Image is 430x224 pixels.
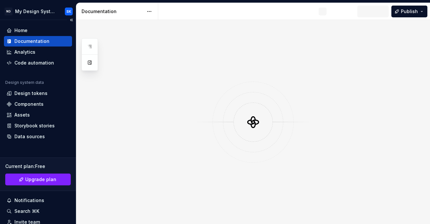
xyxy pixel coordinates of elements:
[14,101,44,107] div: Components
[5,8,12,15] div: ND
[4,25,72,36] a: Home
[4,99,72,109] a: Components
[14,49,35,55] div: Analytics
[4,58,72,68] a: Code automation
[4,195,72,206] button: Notifications
[4,47,72,57] a: Analytics
[66,9,71,14] div: SK
[4,88,72,99] a: Design tokens
[4,131,72,142] a: Data sources
[4,110,72,120] a: Assets
[14,38,49,45] div: Documentation
[4,121,72,131] a: Storybook stories
[401,8,418,15] span: Publish
[14,112,30,118] div: Assets
[5,80,44,85] div: Design system data
[14,197,44,204] div: Notifications
[14,27,28,34] div: Home
[4,206,72,216] button: Search ⌘K
[14,208,39,215] div: Search ⌘K
[391,6,427,17] button: Publish
[25,176,56,183] span: Upgrade plan
[14,60,54,66] div: Code automation
[4,36,72,47] a: Documentation
[14,90,47,97] div: Design tokens
[5,174,71,185] button: Upgrade plan
[15,8,57,15] div: My Design System
[1,4,75,18] button: NDMy Design SystemSK
[67,15,76,25] button: Collapse sidebar
[5,163,71,170] div: Current plan : Free
[14,133,45,140] div: Data sources
[14,122,55,129] div: Storybook stories
[82,8,143,15] div: Documentation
